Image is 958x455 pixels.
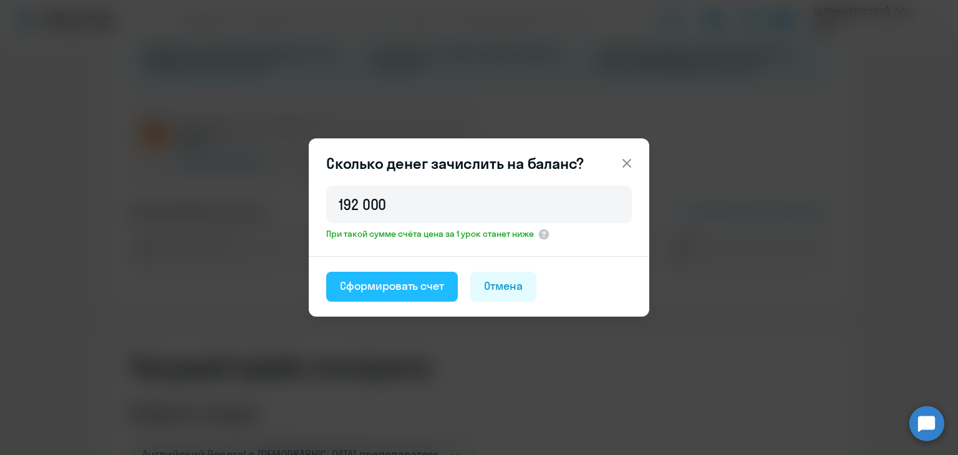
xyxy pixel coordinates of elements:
span: При такой сумме счёта цена за 1 урок станет ниже [326,228,534,239]
input: 1 000 000 000 ₽ [326,186,632,223]
header: Сколько денег зачислить на баланс? [309,153,649,173]
button: Отмена [470,272,536,302]
button: Сформировать счет [326,272,458,302]
div: Отмена [484,278,523,294]
div: Сформировать счет [340,278,444,294]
